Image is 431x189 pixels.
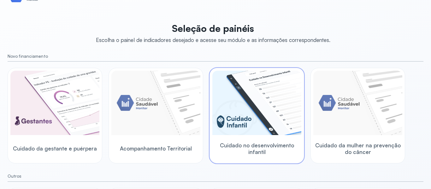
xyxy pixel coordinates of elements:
small: Novo financiamento [8,54,423,59]
div: Escolha o painel de indicadores desejado e acesse seu módulo e as informações correspondentes. [96,37,330,43]
span: Cuidado da gestante e puérpera [13,145,97,152]
img: placeholder-module-ilustration.png [313,71,402,135]
span: Cuidado da mulher na prevenção do câncer [313,142,402,156]
span: Acompanhamento Territorial [120,145,192,152]
small: Outros [8,174,423,179]
p: Seleção de painéis [96,23,330,34]
img: placeholder-module-ilustration.png [111,71,200,135]
span: Cuidado no desenvolvimento infantil [212,142,301,156]
img: child-development.png [212,71,301,135]
img: pregnants.png [10,71,99,135]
